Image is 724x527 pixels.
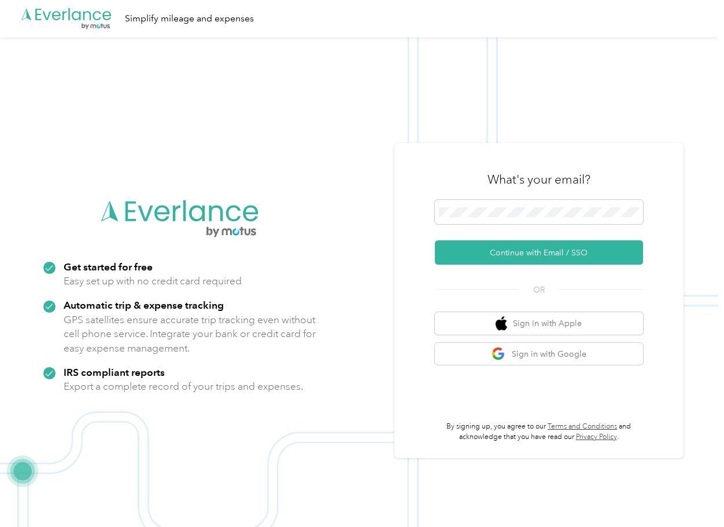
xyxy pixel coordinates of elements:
[435,240,643,265] button: Continue with Email / SSO
[435,312,643,335] button: apple logoSign in with Apple
[576,433,617,441] a: Privacy Policy
[64,366,165,378] strong: IRS compliant reports
[435,422,643,442] p: By signing up, you agree to our and acknowledge that you have read our .
[659,462,724,527] iframe: Everlance-gr Chat Button Frame
[496,316,507,331] img: apple logo
[435,343,643,365] button: google logoSign in with Google
[487,171,590,188] h3: What's your email?
[64,274,242,288] p: Easy set up with no credit card required
[64,379,303,394] p: Export a complete record of your trips and expenses.
[519,284,559,296] span: OR
[64,261,153,273] strong: Get started for free
[64,299,224,311] strong: Automatic trip & expense tracking
[125,12,254,26] div: Simplify mileage and expenses
[64,313,316,356] p: GPS satellites ensure accurate trip tracking even without cell phone service. Integrate your bank...
[492,347,506,361] img: google logo
[548,422,617,431] a: Terms and Conditions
